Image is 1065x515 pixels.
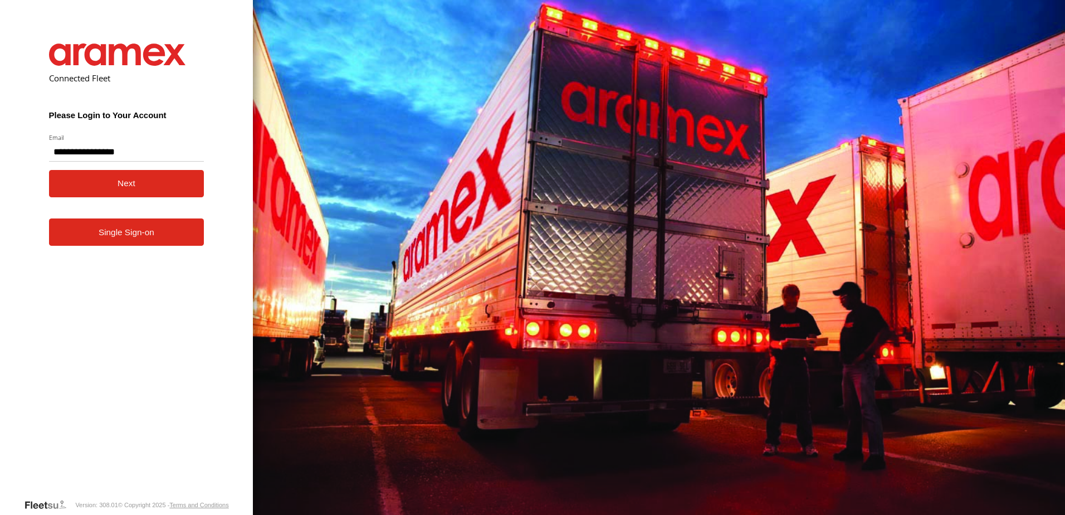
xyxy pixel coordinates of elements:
[49,72,204,84] h2: Connected Fleet
[49,110,204,120] h3: Please Login to Your Account
[24,499,75,511] a: Visit our Website
[49,133,204,142] label: Email
[49,43,186,66] img: Aramex
[118,502,229,508] div: © Copyright 2025 -
[169,502,228,508] a: Terms and Conditions
[49,218,204,246] a: Single Sign-on
[49,170,204,197] button: Next
[75,502,118,508] div: Version: 308.01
